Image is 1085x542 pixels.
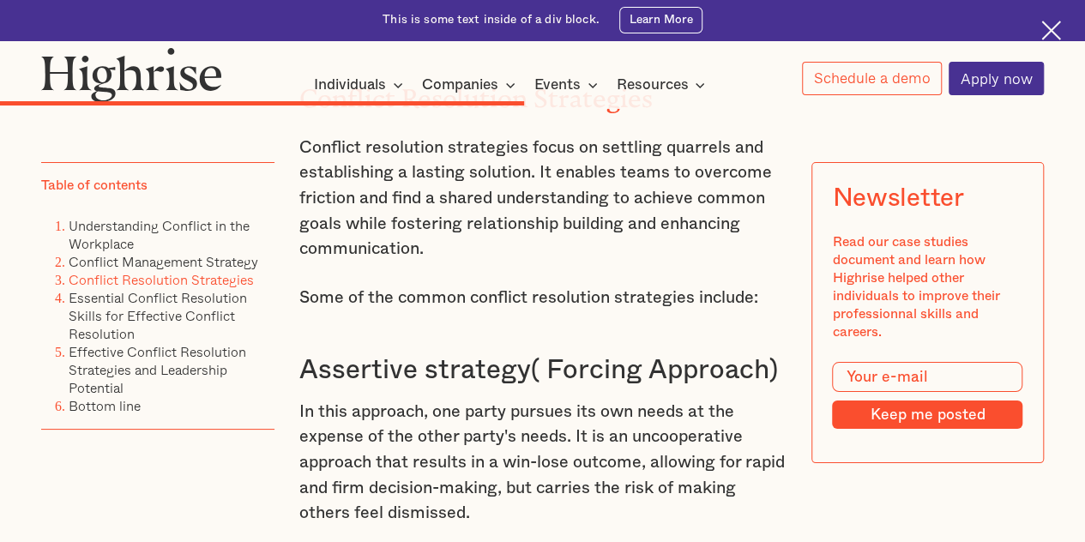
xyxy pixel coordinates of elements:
div: Newsletter [832,184,963,213]
input: Your e-mail [832,362,1022,393]
a: Schedule a demo [802,62,942,95]
a: Apply now [949,62,1044,95]
p: Conflict resolution strategies focus on settling quarrels and establishing a lasting solution. It... [299,135,787,262]
div: Companies [422,75,521,95]
a: Effective Conflict Resolution Strategies and Leadership Potential [69,341,246,398]
a: Learn More [619,7,702,33]
p: Some of the common conflict resolution strategies include: [299,286,787,311]
div: Events [534,75,603,95]
div: Individuals [314,75,408,95]
a: Conflict Management Strategy [69,251,258,272]
form: Modal Form [832,362,1022,430]
div: Companies [422,75,498,95]
input: Keep me posted [832,400,1022,429]
div: Table of contents [41,177,148,195]
a: Conflict Resolution Strategies [69,269,254,290]
div: Read our case studies document and learn how Highrise helped other individuals to improve their p... [832,233,1022,341]
img: Highrise logo [41,47,222,102]
p: In this approach, one party pursues its own needs at the expense of the other party's needs. It i... [299,400,787,527]
a: Essential Conflict Resolution Skills for Effective Conflict Resolution [69,287,247,344]
a: Understanding Conflict in the Workplace [69,215,250,254]
a: Bottom line [69,395,141,416]
div: This is some text inside of a div block. [383,12,600,28]
div: Individuals [314,75,386,95]
img: Cross icon [1041,21,1061,40]
h3: Assertive strategy( Forcing Approach) [299,353,787,387]
div: Events [534,75,581,95]
div: Resources [616,75,688,95]
div: Resources [616,75,710,95]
